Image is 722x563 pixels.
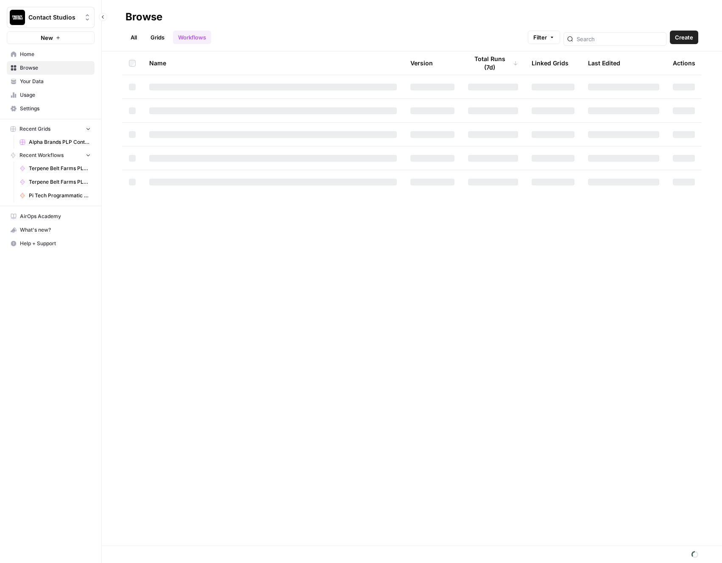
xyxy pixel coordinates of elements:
button: Recent Grids [7,123,95,135]
a: Your Data [7,75,95,88]
a: Usage [7,88,95,102]
a: Terpene Belt Farms PLP Descriptions (v1) [16,175,95,189]
span: New [41,34,53,42]
button: Recent Workflows [7,149,95,162]
span: Help + Support [20,240,91,247]
span: Home [20,50,91,58]
a: Workflows [173,31,211,44]
a: Terpene Belt Farms PLP Descriptions (Text Output) [16,162,95,175]
span: Settings [20,105,91,112]
span: Usage [20,91,91,99]
div: Browse [125,10,162,24]
span: Alpha Brands PLP Content Grid [29,138,91,146]
button: New [7,31,95,44]
span: Pi Tech Programmatic Service pages [29,192,91,199]
span: Contact Studios [28,13,80,22]
span: Terpene Belt Farms PLP Descriptions (v1) [29,178,91,186]
span: Recent Workflows [20,151,64,159]
a: Grids [145,31,170,44]
input: Search [577,35,663,43]
span: Create [675,33,693,42]
div: Actions [673,51,695,75]
a: AirOps Academy [7,210,95,223]
button: Filter [528,31,560,44]
div: Total Runs (7d) [468,51,518,75]
a: Home [7,48,95,61]
a: All [125,31,142,44]
img: Contact Studios Logo [10,10,25,25]
span: Terpene Belt Farms PLP Descriptions (Text Output) [29,165,91,172]
a: Settings [7,102,95,115]
div: Version [410,51,433,75]
button: Help + Support [7,237,95,250]
div: Linked Grids [532,51,569,75]
div: What's new? [7,224,94,236]
a: Alpha Brands PLP Content Grid [16,135,95,149]
a: Pi Tech Programmatic Service pages [16,189,95,202]
span: Your Data [20,78,91,85]
span: Recent Grids [20,125,50,133]
button: Create [670,31,698,44]
span: Browse [20,64,91,72]
button: Workspace: Contact Studios [7,7,95,28]
button: What's new? [7,223,95,237]
span: Filter [533,33,547,42]
div: Last Edited [588,51,620,75]
span: AirOps Academy [20,213,91,220]
a: Browse [7,61,95,75]
div: Name [149,51,397,75]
